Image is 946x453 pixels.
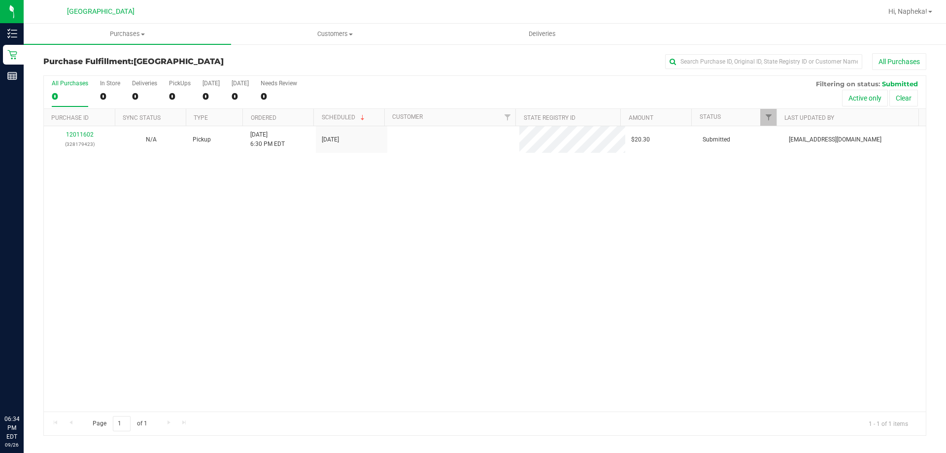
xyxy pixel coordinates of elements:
[203,80,220,87] div: [DATE]
[322,135,339,144] span: [DATE]
[889,90,918,106] button: Clear
[629,114,653,121] a: Amount
[232,30,438,38] span: Customers
[231,24,439,44] a: Customers
[631,135,650,144] span: $20.30
[515,30,569,38] span: Deliveries
[4,441,19,449] p: 09/26
[66,131,94,138] a: 12011602
[113,416,131,431] input: 1
[132,91,157,102] div: 0
[146,135,157,144] button: N/A
[816,80,880,88] span: Filtering on status:
[665,54,862,69] input: Search Purchase ID, Original ID, State Registry ID or Customer Name...
[439,24,646,44] a: Deliveries
[261,80,297,87] div: Needs Review
[322,114,367,121] a: Scheduled
[250,130,285,149] span: [DATE] 6:30 PM EDT
[882,80,918,88] span: Submitted
[261,91,297,102] div: 0
[169,80,191,87] div: PickUps
[52,91,88,102] div: 0
[50,139,109,149] p: (328179423)
[194,114,208,121] a: Type
[4,415,19,441] p: 06:34 PM EDT
[842,90,888,106] button: Active only
[84,416,155,431] span: Page of 1
[203,91,220,102] div: 0
[169,91,191,102] div: 0
[51,114,89,121] a: Purchase ID
[123,114,161,121] a: Sync Status
[524,114,575,121] a: State Registry ID
[7,50,17,60] inline-svg: Retail
[100,80,120,87] div: In Store
[872,53,926,70] button: All Purchases
[888,7,927,15] span: Hi, Napheka!
[24,24,231,44] a: Purchases
[29,373,41,384] iframe: Resource center unread badge
[232,91,249,102] div: 0
[10,374,39,404] iframe: Resource center
[760,109,777,126] a: Filter
[7,71,17,81] inline-svg: Reports
[251,114,276,121] a: Ordered
[134,57,224,66] span: [GEOGRAPHIC_DATA]
[146,136,157,143] span: Not Applicable
[193,135,211,144] span: Pickup
[392,113,423,120] a: Customer
[24,30,231,38] span: Purchases
[7,29,17,38] inline-svg: Inventory
[43,57,338,66] h3: Purchase Fulfillment:
[861,416,916,431] span: 1 - 1 of 1 items
[52,80,88,87] div: All Purchases
[499,109,515,126] a: Filter
[232,80,249,87] div: [DATE]
[67,7,135,16] span: [GEOGRAPHIC_DATA]
[132,80,157,87] div: Deliveries
[784,114,834,121] a: Last Updated By
[703,135,730,144] span: Submitted
[700,113,721,120] a: Status
[789,135,881,144] span: [EMAIL_ADDRESS][DOMAIN_NAME]
[100,91,120,102] div: 0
